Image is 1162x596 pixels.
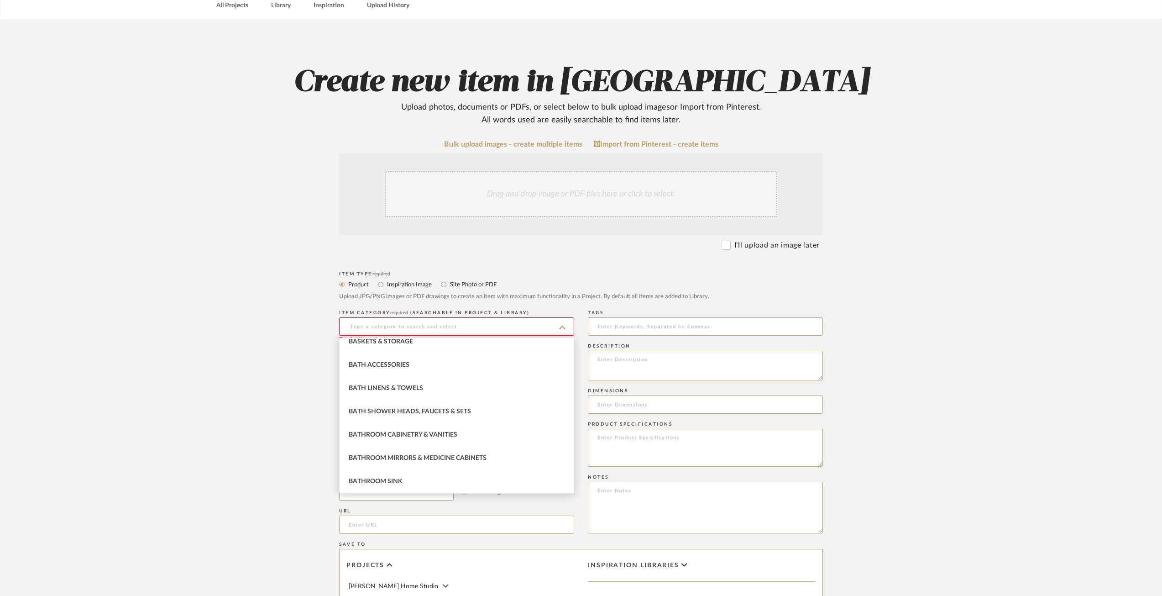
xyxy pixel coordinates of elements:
[349,408,471,415] span: Bath Shower Heads, Faucets & Sets
[734,240,820,251] label: I'll upload an image later
[588,310,823,316] div: Tags
[444,141,582,148] a: Bulk upload images - create multiple items
[339,271,823,277] div: Item Type
[349,583,438,590] span: [PERSON_NAME] Home Studio
[339,310,574,316] div: ITEM CATEGORY
[349,478,403,485] span: Bathroom Sink
[347,280,369,290] label: Product
[290,64,872,127] h2: Create new item in [GEOGRAPHIC_DATA]
[349,362,409,368] span: Bath Accessories
[594,140,718,148] a: Import from Pinterest - create items
[339,292,823,301] div: Upload JPG/PNG images or PDF drawings to create an item with maximum functionality in a Project. ...
[588,562,679,570] span: Inspiration libraries
[588,475,823,480] div: Notes
[449,280,497,290] label: Site Photo or PDF
[588,343,823,349] div: Description
[339,508,574,514] div: URL
[372,272,390,276] span: required
[588,396,823,414] input: Enter Dimensions
[588,317,823,336] input: Enter Keywords, Separated by Commas
[349,385,423,391] span: Bath Linens & Towels
[349,455,487,461] span: Bathroom Mirrors & Medicine Cabinets
[339,317,574,336] input: Type a category to search and select
[588,388,823,394] div: Dimensions
[349,338,413,345] span: Baskets & Storage
[339,279,823,290] mat-radio-group: Select item type
[386,280,432,290] label: Inspiration Image
[339,542,823,547] div: Save To
[394,101,768,127] div: Upload photos, documents or PDFs, or select below to bulk upload images or Import from Pinterest ...
[588,422,823,427] div: Product Specifications
[339,516,574,534] input: Enter URL
[390,311,408,315] span: required
[410,311,530,315] span: (Searchable in Project & Library)
[349,432,457,438] span: Bathroom Cabinetry & Vanities
[346,562,384,570] span: Projects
